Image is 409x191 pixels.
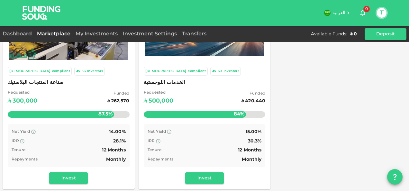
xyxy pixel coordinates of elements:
span: 12 Months [102,148,125,152]
div: [DEMOGRAPHIC_DATA]-compliant [145,68,206,74]
button: question [387,169,403,185]
a: My Investments [73,32,120,36]
span: Monthly [242,157,261,162]
div: ʢ 0 [350,31,357,37]
div: [DEMOGRAPHIC_DATA]-compliant [9,68,70,74]
button: T [377,8,386,18]
span: 30.3% [248,139,262,143]
span: Tenure [148,148,161,152]
span: Repayments [12,158,38,161]
span: 14.00% [109,130,126,134]
span: صناعة المنتجات البلاستيك [8,78,130,87]
div: Available Funds : [311,31,347,37]
a: Investment Settings [120,32,179,36]
span: Requested [144,90,173,96]
a: Dashboard [3,32,34,36]
span: IRR [148,139,155,143]
span: Repayments [148,158,174,161]
span: IRR [12,139,19,143]
button: 0 [356,6,369,19]
span: Tenure [12,148,25,152]
span: Net Yield [12,130,30,134]
a: Marketplace [34,32,73,36]
span: العربية [332,11,345,15]
span: Monthly [106,157,126,162]
button: Invest [49,172,88,184]
button: Invest [185,172,224,184]
span: 15.00% [246,130,262,134]
div: 60 [218,68,222,74]
span: Requested [8,90,37,96]
span: 28.1% [113,139,126,143]
span: Net Yield [148,130,166,134]
span: 12 Months [238,148,261,152]
div: Investors [87,68,103,74]
a: Transfers [179,32,209,36]
img: flag-sa.b9a346574cdc8950dd34b50780441f57.svg [324,10,331,16]
div: Investors [223,68,240,74]
span: Funded [241,91,265,97]
span: الخدمات اللوجستية [144,78,266,87]
span: Funded [107,91,129,97]
button: Deposit [365,28,406,40]
div: 53 [82,68,86,74]
span: 0 [363,6,370,12]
